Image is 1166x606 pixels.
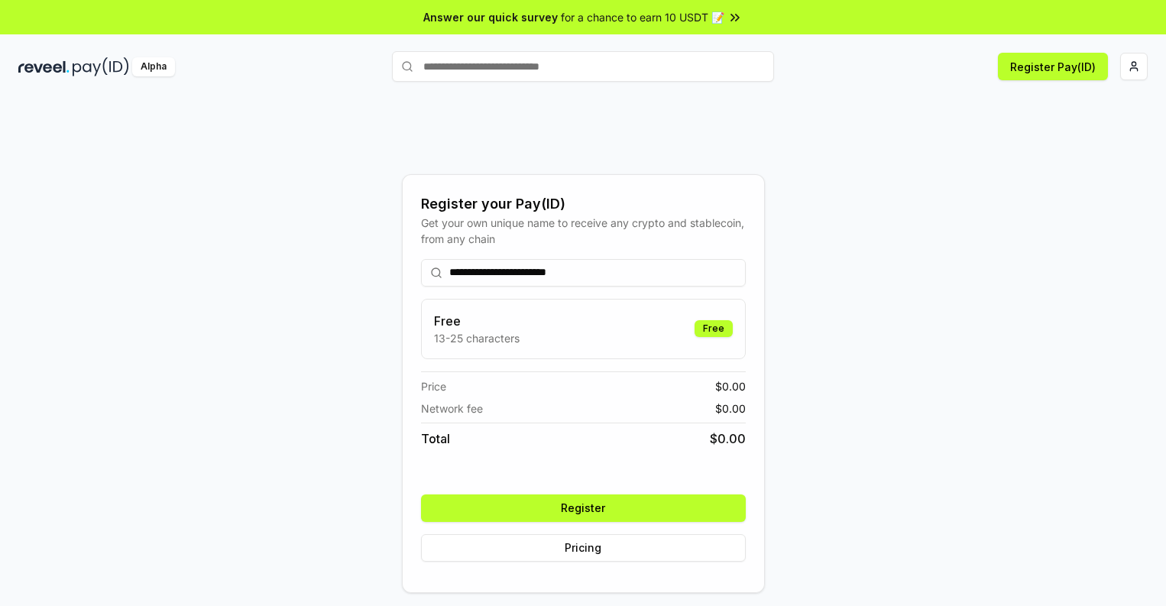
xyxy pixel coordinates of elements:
[423,9,558,25] span: Answer our quick survey
[421,215,746,247] div: Get your own unique name to receive any crypto and stablecoin, from any chain
[421,193,746,215] div: Register your Pay(ID)
[421,429,450,448] span: Total
[561,9,724,25] span: for a chance to earn 10 USDT 📝
[132,57,175,76] div: Alpha
[715,378,746,394] span: $ 0.00
[421,534,746,562] button: Pricing
[695,320,733,337] div: Free
[998,53,1108,80] button: Register Pay(ID)
[421,378,446,394] span: Price
[434,312,520,330] h3: Free
[434,330,520,346] p: 13-25 characters
[421,400,483,416] span: Network fee
[421,494,746,522] button: Register
[710,429,746,448] span: $ 0.00
[715,400,746,416] span: $ 0.00
[18,57,70,76] img: reveel_dark
[73,57,129,76] img: pay_id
